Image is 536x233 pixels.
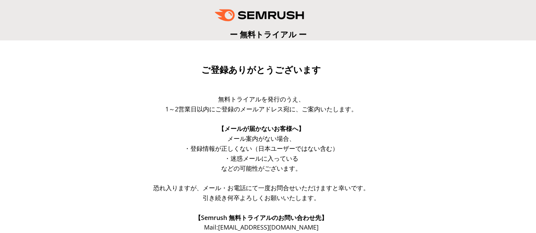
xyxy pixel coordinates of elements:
[227,134,295,143] span: メール案内がない場合、
[221,164,301,172] span: などの可能性がございます。
[218,124,305,133] span: 【メールが届かないお客様へ】
[165,105,357,113] span: 1～2営業日以内にご登録のメールアドレス宛に、ご案内いたします。
[195,213,327,222] span: 【Semrush 無料トライアルのお問い合わせ先】
[184,144,338,152] span: ・登録情報が正しくない（日本ユーザーではない含む）
[230,29,307,40] span: ー 無料トライアル ー
[218,95,305,103] span: 無料トライアルを発行のうえ、
[201,65,321,75] span: ご登録ありがとうございます
[153,184,369,192] span: 恐れ入りますが、メール・お電話にて一度お問合せいただけますと幸いです。
[203,194,320,202] span: 引き続き何卒よろしくお願いいたします。
[224,154,298,162] span: ・迷惑メールに入っている
[204,223,319,231] span: Mail: [EMAIL_ADDRESS][DOMAIN_NAME]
